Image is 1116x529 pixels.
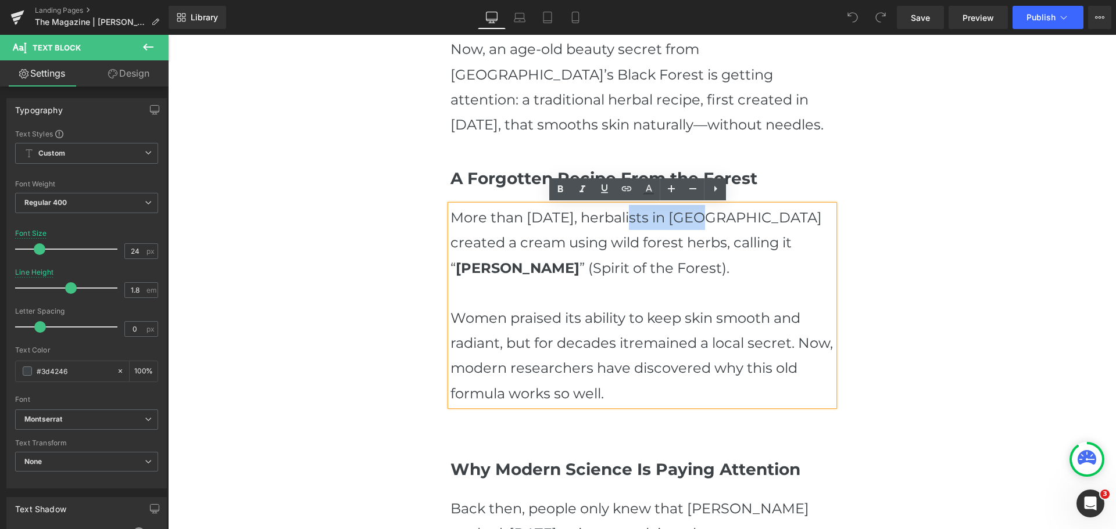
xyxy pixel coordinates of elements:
[282,134,589,153] b: A Forgotten Recipe From the Forest
[1013,6,1083,29] button: Publish
[33,43,81,52] span: Text Block
[534,6,561,29] a: Tablet
[15,498,66,514] div: Text Shadow
[282,170,666,246] p: More than [DATE], herbalists in [GEOGRAPHIC_DATA] created a cream using wild forest herbs, callin...
[15,268,53,276] div: Line Height
[169,6,226,29] a: New Library
[130,361,158,382] div: %
[15,395,158,404] div: Font
[911,12,930,24] span: Save
[506,6,534,29] a: Laptop
[87,60,171,87] a: Design
[963,12,994,24] span: Preview
[561,6,589,29] a: Mobile
[282,2,666,102] p: Now, an age-old beauty secret from [GEOGRAPHIC_DATA]’s Black Forest is getting attention: a tradi...
[1100,490,1110,499] span: 3
[15,346,158,354] div: Text Color
[282,300,665,366] span: remained a local secret. Now, modern researchers have discovered why this old formula works so well.
[15,229,47,237] div: Font Size
[282,461,666,511] p: Back then, people only knew that [PERSON_NAME] worked. [DATE], science explains why.
[35,17,146,27] span: The Magazine | [PERSON_NAME]
[288,225,412,242] strong: [PERSON_NAME]
[949,6,1008,29] a: Preview
[24,198,67,207] b: Regular 400
[15,180,158,188] div: Font Weight
[37,365,111,377] input: Color
[841,6,864,29] button: Undo
[24,415,62,424] i: Montserrat
[15,307,158,315] div: Letter Spacing
[146,325,156,333] span: px
[478,6,506,29] a: Desktop
[282,271,666,371] p: Women praised its ability to keep skin smooth and radiant, but for decades it
[1026,13,1056,22] span: Publish
[35,6,169,15] a: Landing Pages
[1076,490,1104,517] iframe: Intercom live chat
[146,247,156,255] span: px
[38,149,65,159] b: Custom
[1088,6,1111,29] button: More
[282,424,632,444] b: Why Modern Science Is Paying Attention
[869,6,892,29] button: Redo
[15,439,158,447] div: Text Transform
[146,286,156,294] span: em
[15,99,63,115] div: Typography
[24,457,42,466] b: None
[15,129,158,138] div: Text Styles
[191,12,218,23] span: Library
